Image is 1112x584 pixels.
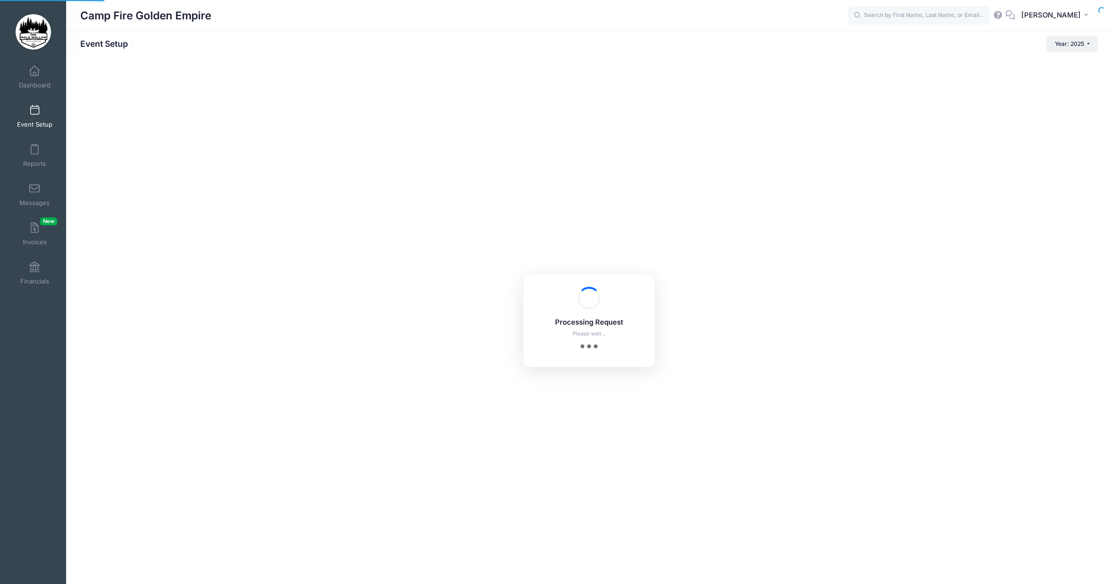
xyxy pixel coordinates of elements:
[536,330,642,338] p: Please wait...
[20,277,49,285] span: Financials
[23,238,47,246] span: Invoices
[40,217,57,225] span: New
[536,318,642,327] h5: Processing Request
[16,14,51,50] img: Camp Fire Golden Empire
[80,5,211,26] h1: Camp Fire Golden Empire
[12,60,57,94] a: Dashboard
[1046,36,1098,52] button: Year: 2025
[1055,40,1084,47] span: Year: 2025
[12,178,57,211] a: Messages
[848,6,990,25] input: Search by First Name, Last Name, or Email...
[12,257,57,290] a: Financials
[23,160,46,168] span: Reports
[17,120,52,129] span: Event Setup
[12,217,57,250] a: InvoicesNew
[12,100,57,133] a: Event Setup
[80,39,136,49] h1: Event Setup
[1015,5,1098,26] button: [PERSON_NAME]
[19,81,51,89] span: Dashboard
[12,139,57,172] a: Reports
[19,199,50,207] span: Messages
[1021,10,1081,20] span: [PERSON_NAME]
